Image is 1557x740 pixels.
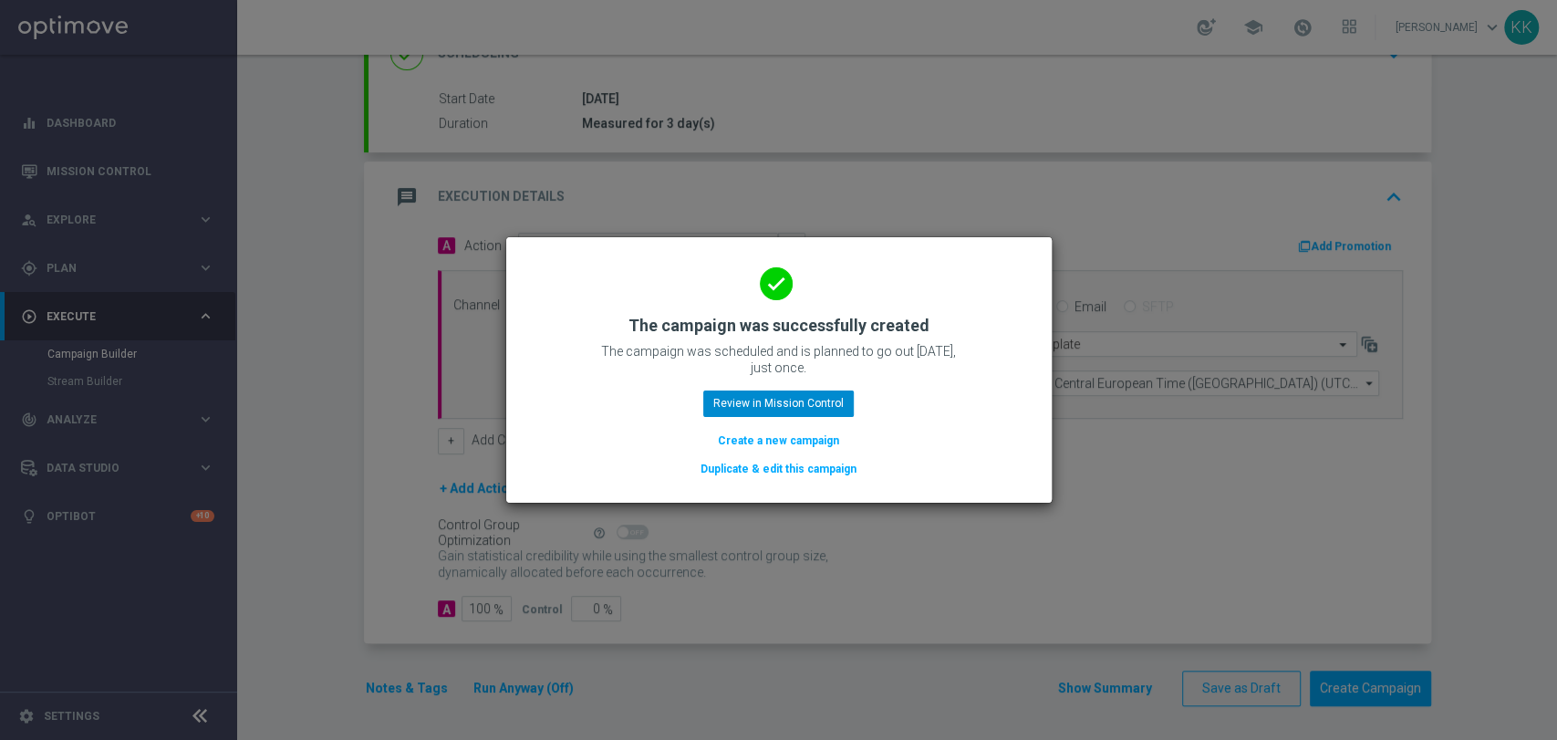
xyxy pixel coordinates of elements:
button: Create a new campaign [716,431,841,451]
h2: The campaign was successfully created [628,315,929,337]
button: Review in Mission Control [703,391,854,416]
i: done [760,267,793,300]
button: Duplicate & edit this campaign [699,459,858,479]
p: The campaign was scheduled and is planned to go out [DATE], just once. [597,343,961,376]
